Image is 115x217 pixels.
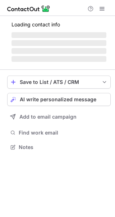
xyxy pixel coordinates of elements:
span: ‌ [11,56,106,62]
span: AI write personalized message [20,97,96,102]
button: save-profile-one-click [7,76,111,89]
span: ‌ [11,40,106,46]
button: AI write personalized message [7,93,111,106]
span: Notes [19,144,108,150]
p: Loading contact info [11,22,106,27]
span: ‌ [11,48,106,54]
div: Save to List / ATS / CRM [20,79,98,85]
button: Find work email [7,128,111,138]
span: ‌ [11,32,106,38]
button: Add to email campaign [7,110,111,123]
img: ContactOut v5.3.10 [7,4,50,13]
button: Notes [7,142,111,152]
span: Find work email [19,129,108,136]
span: Add to email campaign [19,114,77,120]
